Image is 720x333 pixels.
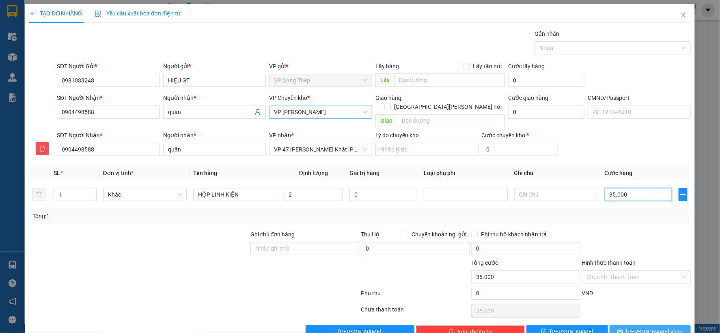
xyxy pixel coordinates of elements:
input: SĐT người nhận [57,143,160,156]
div: SĐT Người Nhận [57,131,160,140]
span: [GEOGRAPHIC_DATA][PERSON_NAME] nơi [391,102,505,111]
span: Chuyển khoản ng. gửi [408,230,470,239]
input: VD: Bàn, Ghế [193,188,277,201]
span: VP Yên Bình [274,106,367,118]
div: SĐT Người Nhận [57,93,160,102]
button: delete [36,142,49,155]
img: icon [95,11,101,17]
div: SĐT Người Gửi [57,62,160,71]
span: plus [679,191,687,198]
span: VND [582,290,593,296]
span: Tổng cước [471,259,498,266]
button: Close [672,4,695,27]
th: Loại phụ phí [420,165,511,181]
span: Giao [375,114,397,127]
span: Lấy hàng [375,63,399,69]
div: Tổng: 1 [32,212,278,221]
input: Lý do chuyển kho [375,143,479,156]
span: Thu Hộ [361,231,379,238]
button: plus [679,188,688,201]
span: VP 47 Trần Khát Chân [274,143,367,156]
span: SL [54,170,60,176]
input: Dọc đường [394,74,505,86]
span: Khác [108,188,182,201]
div: Cước chuyển kho [482,131,558,140]
input: Cước giao hàng [508,106,584,119]
input: Cước lấy hàng [508,74,584,87]
input: Dọc đường [397,114,505,127]
span: TẠO ĐƠN HÀNG [29,10,82,17]
div: VP gửi [269,62,372,71]
span: Định lượng [299,170,328,176]
button: delete [32,188,45,201]
label: Hình thức thanh toán [582,259,636,266]
span: Lấy [375,74,394,86]
span: Yêu cầu xuất hóa đơn điện tử [95,10,181,17]
span: Phí thu hộ khách nhận trả [478,230,550,239]
div: Người nhận [163,93,266,102]
span: Giá trị hàng [349,170,379,176]
div: Phụ thu [360,289,470,303]
label: Lý do chuyển kho [375,132,419,138]
label: Gán nhãn [535,30,559,37]
span: Cước hàng [605,170,633,176]
span: Tên hàng [193,170,217,176]
span: close [680,12,687,18]
span: plus [29,11,35,16]
input: Ghi chú đơn hàng [250,242,359,255]
span: VP nhận [269,132,291,138]
label: Ghi chú đơn hàng [250,231,295,238]
label: Cước lấy hàng [508,63,545,69]
span: VP Chuyển kho [269,95,307,101]
div: Chưa thanh toán [360,305,470,319]
span: delete [36,145,48,152]
span: user-add [254,109,261,115]
label: Cước giao hàng [508,95,548,101]
div: Người gửi [163,62,266,71]
input: 0 [349,188,417,201]
span: Giao hàng [375,95,401,101]
div: CMND/Passport [588,93,691,102]
span: Đơn vị tính [103,170,134,176]
input: Ghi Chú [514,188,598,201]
th: Ghi chú [511,165,601,181]
input: Tên người nhận [163,143,266,156]
div: Người nhận [163,131,266,140]
span: Lấy tận nơi [470,62,505,71]
span: VP Gang Thép [274,74,367,86]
